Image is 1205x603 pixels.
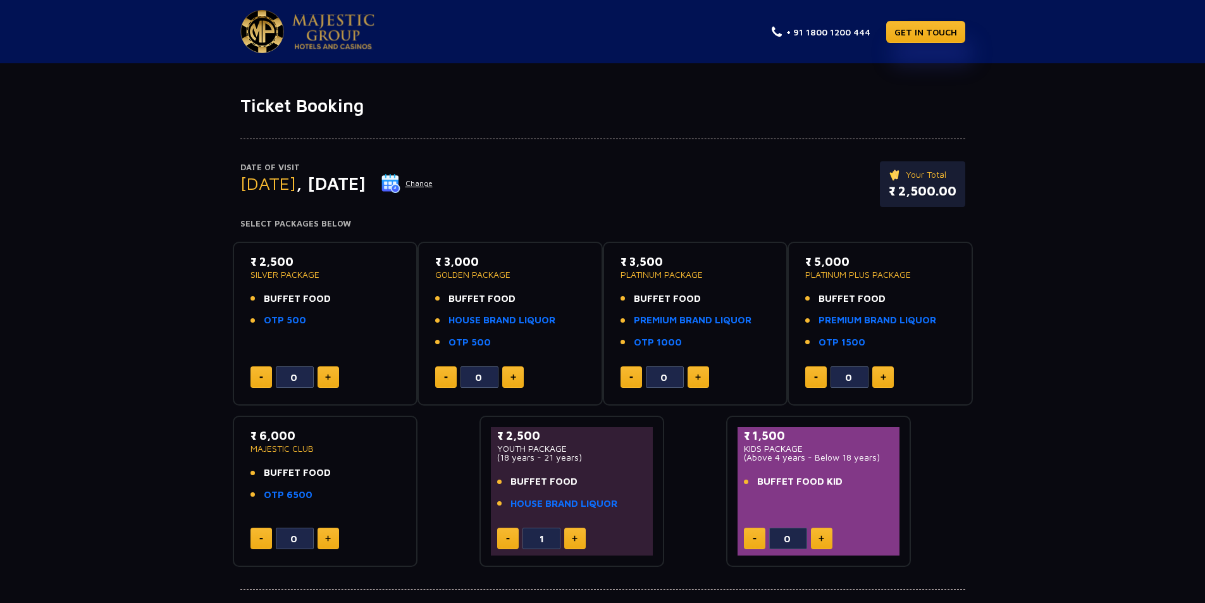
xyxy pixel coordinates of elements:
img: minus [259,376,263,378]
a: PREMIUM BRAND LIQUOR [819,313,936,328]
p: ₹ 3,500 [621,253,770,270]
a: OTP 1500 [819,335,865,350]
img: Majestic Pride [292,14,374,49]
span: [DATE] [240,173,296,194]
p: Your Total [889,168,956,182]
img: minus [444,376,448,378]
img: minus [259,538,263,540]
img: minus [506,538,510,540]
span: BUFFET FOOD [448,292,516,306]
p: MAJESTIC CLUB [250,444,400,453]
span: BUFFET FOOD [264,292,331,306]
img: minus [629,376,633,378]
span: BUFFET FOOD KID [757,475,843,489]
h1: Ticket Booking [240,95,965,116]
img: minus [814,376,818,378]
img: plus [325,535,331,542]
p: ₹ 2,500.00 [889,182,956,201]
img: minus [753,538,757,540]
p: YOUTH PACKAGE [497,444,647,453]
img: Majestic Pride [240,10,284,53]
span: BUFFET FOOD [634,292,701,306]
p: PLATINUM PLUS PACKAGE [805,270,955,279]
p: GOLDEN PACKAGE [435,270,585,279]
a: GET IN TOUCH [886,21,965,43]
a: + 91 1800 1200 444 [772,25,870,39]
img: plus [510,374,516,380]
a: OTP 1000 [634,335,682,350]
p: ₹ 2,500 [497,427,647,444]
a: HOUSE BRAND LIQUOR [448,313,555,328]
p: (18 years - 21 years) [497,453,647,462]
a: PREMIUM BRAND LIQUOR [634,313,751,328]
p: ₹ 3,000 [435,253,585,270]
span: , [DATE] [296,173,366,194]
p: KIDS PACKAGE [744,444,894,453]
span: BUFFET FOOD [819,292,886,306]
p: SILVER PACKAGE [250,270,400,279]
p: ₹ 1,500 [744,427,894,444]
p: PLATINUM PACKAGE [621,270,770,279]
a: HOUSE BRAND LIQUOR [510,497,617,511]
p: ₹ 5,000 [805,253,955,270]
img: plus [881,374,886,380]
img: plus [325,374,331,380]
p: ₹ 6,000 [250,427,400,444]
img: plus [572,535,578,542]
h4: Select Packages Below [240,219,965,229]
a: OTP 500 [264,313,306,328]
a: OTP 500 [448,335,491,350]
img: plus [695,374,701,380]
img: ticket [889,168,902,182]
p: ₹ 2,500 [250,253,400,270]
img: plus [819,535,824,542]
button: Change [381,173,433,194]
a: OTP 6500 [264,488,312,502]
p: Date of Visit [240,161,433,174]
p: (Above 4 years - Below 18 years) [744,453,894,462]
span: BUFFET FOOD [510,475,578,489]
span: BUFFET FOOD [264,466,331,480]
